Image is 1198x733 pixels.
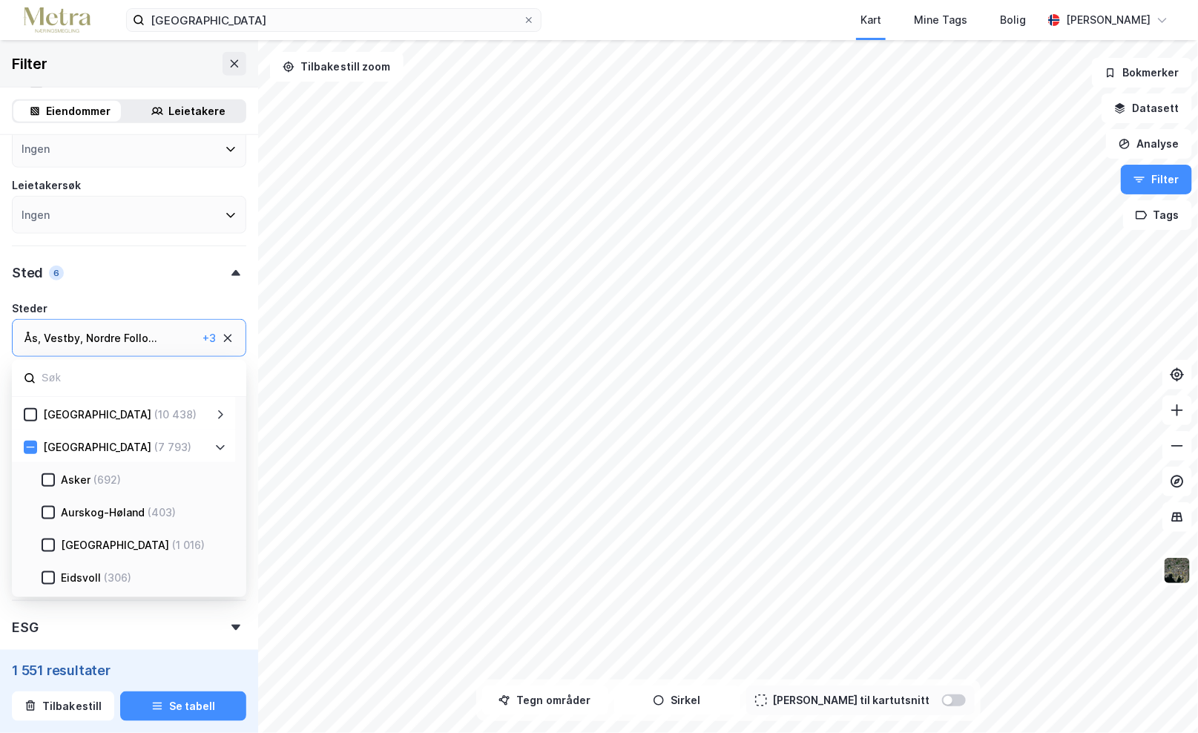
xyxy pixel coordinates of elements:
div: + 3 [203,329,216,347]
button: Bokmerker [1092,58,1192,88]
div: [PERSON_NAME] [1066,11,1151,29]
div: 1 551 resultater [12,662,246,680]
button: Tilbakestill [12,691,114,721]
div: [PERSON_NAME] til kartutsnitt [773,691,930,709]
div: Nordre Follo ... [86,329,157,347]
div: Steder [12,300,47,318]
button: Se tabell [120,691,246,721]
button: Sirkel [614,686,740,715]
button: Analyse [1106,129,1192,159]
div: Mine Tags [914,11,967,29]
iframe: Chat Widget [1124,662,1198,733]
button: Datasett [1102,93,1192,123]
div: Leietakere [169,102,226,120]
div: Kart [860,11,881,29]
div: Ingen [22,206,50,224]
div: Eiendommer [47,102,111,120]
div: Bolig [1000,11,1026,29]
img: metra-logo.256734c3b2bbffee19d4.png [24,7,90,33]
button: Tilbakestill zoom [270,52,404,82]
div: Leietakersøk [12,177,81,194]
div: Filter [12,52,47,76]
div: Ås , [24,329,41,347]
div: Sted [12,264,43,282]
input: Søk på adresse, matrikkel, gårdeiere, leietakere eller personer [145,9,523,31]
div: ESG [12,619,38,637]
button: Tags [1123,200,1192,230]
button: Tegn områder [482,686,608,715]
div: 6 [49,266,64,280]
img: 9k= [1163,556,1191,585]
div: Ingen [22,140,50,158]
div: Kontrollprogram for chat [1124,662,1198,733]
div: Vestby , [44,329,83,347]
button: Filter [1121,165,1192,194]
